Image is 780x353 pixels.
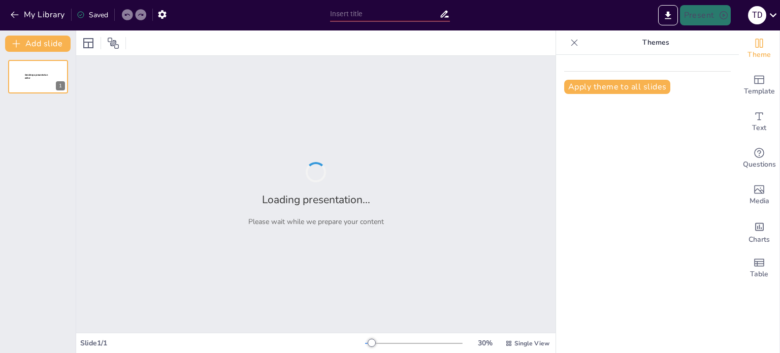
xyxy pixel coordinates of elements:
[748,6,766,24] div: T D
[107,37,119,49] span: Position
[5,36,71,52] button: Add slide
[739,250,779,286] div: Add a table
[744,86,775,97] span: Template
[680,5,731,25] button: Present
[750,269,768,280] span: Table
[8,60,68,93] div: 1
[739,140,779,177] div: Get real-time input from your audience
[752,122,766,134] span: Text
[748,5,766,25] button: T D
[739,177,779,213] div: Add images, graphics, shapes or video
[248,217,384,227] p: Please wait while we prepare your content
[514,339,549,347] span: Single View
[80,35,96,51] div: Layout
[56,81,65,90] div: 1
[747,49,771,60] span: Theme
[739,30,779,67] div: Change the overall theme
[739,104,779,140] div: Add text boxes
[749,234,770,245] span: Charts
[582,30,729,55] p: Themes
[743,159,776,170] span: Questions
[750,196,769,207] span: Media
[658,5,678,25] button: Export to PowerPoint
[739,67,779,104] div: Add ready made slides
[564,80,670,94] button: Apply theme to all slides
[473,338,497,348] div: 30 %
[262,192,370,207] h2: Loading presentation...
[25,74,48,79] span: Sendsteps presentation editor
[330,7,439,21] input: Insert title
[80,338,365,348] div: Slide 1 / 1
[739,213,779,250] div: Add charts and graphs
[77,10,108,20] div: Saved
[8,7,69,23] button: My Library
